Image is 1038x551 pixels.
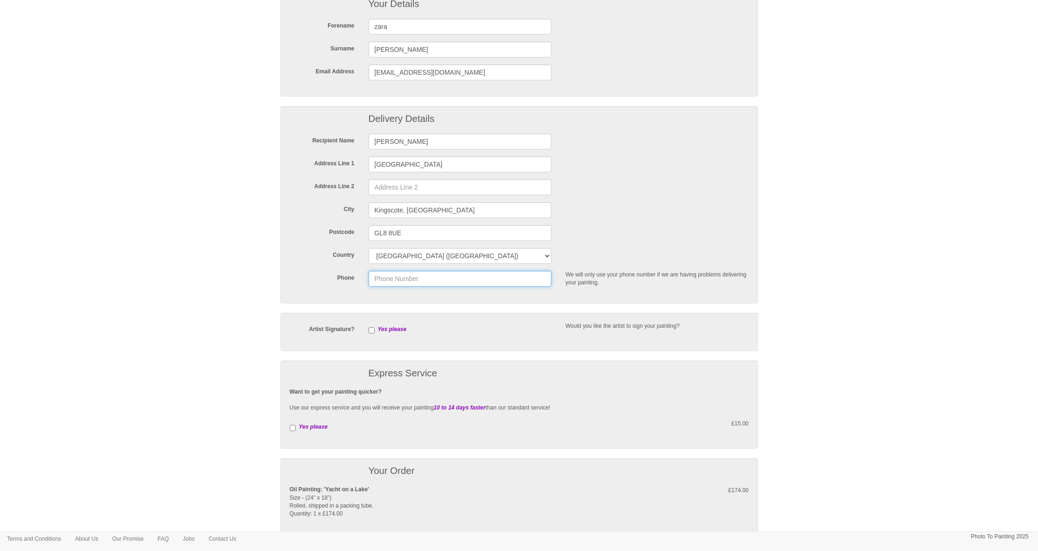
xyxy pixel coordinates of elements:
input: Address Line 2 [369,179,552,195]
input: Phone Number [369,271,552,287]
input: City [369,202,552,218]
input: Postcode [369,225,552,241]
p: Express Service [369,365,749,382]
input: Forename [369,19,552,35]
label: City [283,202,362,213]
a: Contact Us [202,532,243,546]
label: Address Line 1 [283,156,362,168]
label: Artist Signature? [283,322,362,333]
div: Size - (24" x 18") Rolled, shipped in a packing tube. Quantity: 1 x £174.00 [283,486,638,526]
div: Use our express service and you will receive your painting than our standard service! [283,388,756,420]
input: Address Line 1 [369,156,552,172]
p: Your Order [369,463,552,480]
a: FAQ [151,532,176,546]
label: Forename [283,19,362,30]
em: Yes please [378,326,407,332]
label: Email Address [283,64,362,76]
b: Oil Painting: 'Yacht on a Lake' [290,486,369,493]
a: Our Promise [105,532,150,546]
input: Email Address [369,64,552,80]
label: Country [283,248,362,259]
div: £15.00 [519,420,756,428]
a: Jobs [176,532,202,546]
a: About Us [68,532,105,546]
label: Address Line 2 [283,179,362,191]
em: Yes please [299,424,328,430]
input: Surname [369,42,552,57]
label: Postcode [283,225,362,236]
input: Recipient's Name [369,134,552,149]
p: £174.00 [644,486,749,495]
label: Surname [283,42,362,53]
strong: Want to get your painting quicker? [290,389,382,395]
p: Delivery Details [369,111,552,127]
p: Photo To Painting 2025 [971,532,1029,542]
em: 10 to 14 days faster [433,404,485,411]
div: We will only use your phone number if we are having problems delivering your painting. [558,271,756,287]
div: Would you like the artist to sign your painting? [558,322,756,330]
label: Recipient Name [283,134,362,145]
label: Phone [283,271,362,282]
